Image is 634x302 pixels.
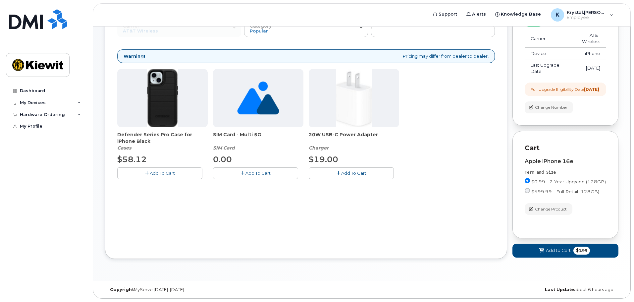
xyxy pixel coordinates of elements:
[213,167,298,179] button: Add To Cart
[213,131,303,145] span: SIM Card - Multi 5G
[213,145,235,151] em: SIM Card
[546,8,618,22] div: Krystal.Montgomery
[525,59,569,77] td: Last Upgrade Date
[250,28,268,33] span: Popular
[567,10,607,15] span: Krystal.[PERSON_NAME]
[472,11,486,18] span: Alerts
[525,178,530,183] input: $0.99 - 2 Year Upgrade (128GB)
[117,131,208,151] div: Defender Series Pro Case for iPhone Black
[428,8,462,21] a: Support
[573,247,590,255] span: $0.99
[439,11,457,18] span: Support
[605,273,629,297] iframe: Messenger Launcher
[117,145,131,151] em: Cases
[531,189,599,194] span: $599.99 - Full Retail (128GB)
[531,87,599,92] div: Full Upgrade Eligibility Date
[309,167,394,179] button: Add To Cart
[491,8,546,21] a: Knowledge Base
[512,244,618,257] button: Add to Cart $0.99
[525,48,569,60] td: Device
[117,131,208,145] span: Defender Series Pro Case for iPhone Black
[569,59,606,77] td: [DATE]
[501,11,541,18] span: Knowledge Base
[117,154,147,164] span: $58.12
[569,48,606,60] td: iPhone
[309,131,399,151] div: 20W USB-C Power Adapter
[117,167,202,179] button: Add To Cart
[309,145,329,151] em: Charger
[546,247,571,254] span: Add to Cart
[525,143,606,153] p: Cart
[447,287,618,292] div: about 6 hours ago
[525,30,569,47] td: Carrier
[336,69,372,127] img: apple20w.jpg
[545,287,574,292] strong: Last Update
[567,15,607,20] span: Employee
[110,287,134,292] strong: Copyright
[525,101,573,113] button: Change Number
[150,170,175,176] span: Add To Cart
[105,287,276,292] div: MyServe [DATE]–[DATE]
[213,131,303,151] div: SIM Card - Multi 5G
[525,170,606,175] div: Term and Size
[525,158,606,164] div: Apple iPhone 16e
[147,69,178,127] img: defenderiphone14.png
[535,104,567,110] span: Change Number
[309,154,338,164] span: $19.00
[525,188,530,193] input: $599.99 - Full Retail (128GB)
[531,179,606,184] span: $0.99 - 2 Year Upgrade (128GB)
[535,206,567,212] span: Change Product
[555,11,559,19] span: K
[117,49,495,63] div: Pricing may differ from dealer to dealer!
[341,170,366,176] span: Add To Cart
[462,8,491,21] a: Alerts
[244,20,368,37] button: Category Popular
[124,53,145,59] strong: Warning!
[569,30,606,47] td: AT&T Wireless
[525,203,572,215] button: Change Product
[309,131,399,145] span: 20W USB-C Power Adapter
[584,87,599,92] strong: [DATE]
[245,170,271,176] span: Add To Cart
[213,154,232,164] span: 0.00
[237,69,279,127] img: no_image_found-2caef05468ed5679b831cfe6fc140e25e0c280774317ffc20a367ab7fd17291e.png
